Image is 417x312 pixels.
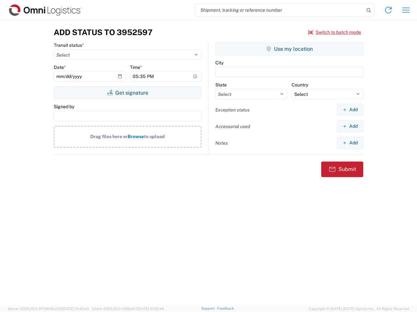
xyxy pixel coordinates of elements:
[337,104,363,116] button: Add
[54,86,201,99] button: Get signature
[8,307,89,311] span: Server: 2025.20.0-970904bc0f3
[54,42,84,48] label: Transit status
[321,162,363,177] button: Submit
[292,82,308,88] label: Country
[337,120,363,132] button: Add
[195,4,364,16] input: Shipment, tracking or reference number
[337,137,363,149] button: Add
[54,64,66,70] label: Date
[215,82,227,88] label: State
[92,307,164,311] span: Client: 2025.20.0-035ba07
[217,306,234,310] a: Feedback
[130,64,142,70] label: Time
[215,60,223,66] label: City
[215,123,250,129] label: Accessorial used
[308,27,361,38] button: Switch to batch mode
[309,306,409,312] span: Copyright © [DATE]-[DATE] Agistix Inc., All Rights Reserved
[128,134,144,139] span: Browse
[54,28,152,37] h3: Add Status to 3952597
[201,306,218,310] a: Support
[215,107,250,113] label: Exception status
[215,140,228,146] label: Notes
[54,104,74,110] label: Signed by
[90,134,128,139] span: Drag files here or
[144,134,165,139] span: to upload
[137,307,164,311] span: [DATE] 10:52:44
[63,307,89,311] span: [DATE] 10:43:43
[215,42,363,55] button: Use my location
